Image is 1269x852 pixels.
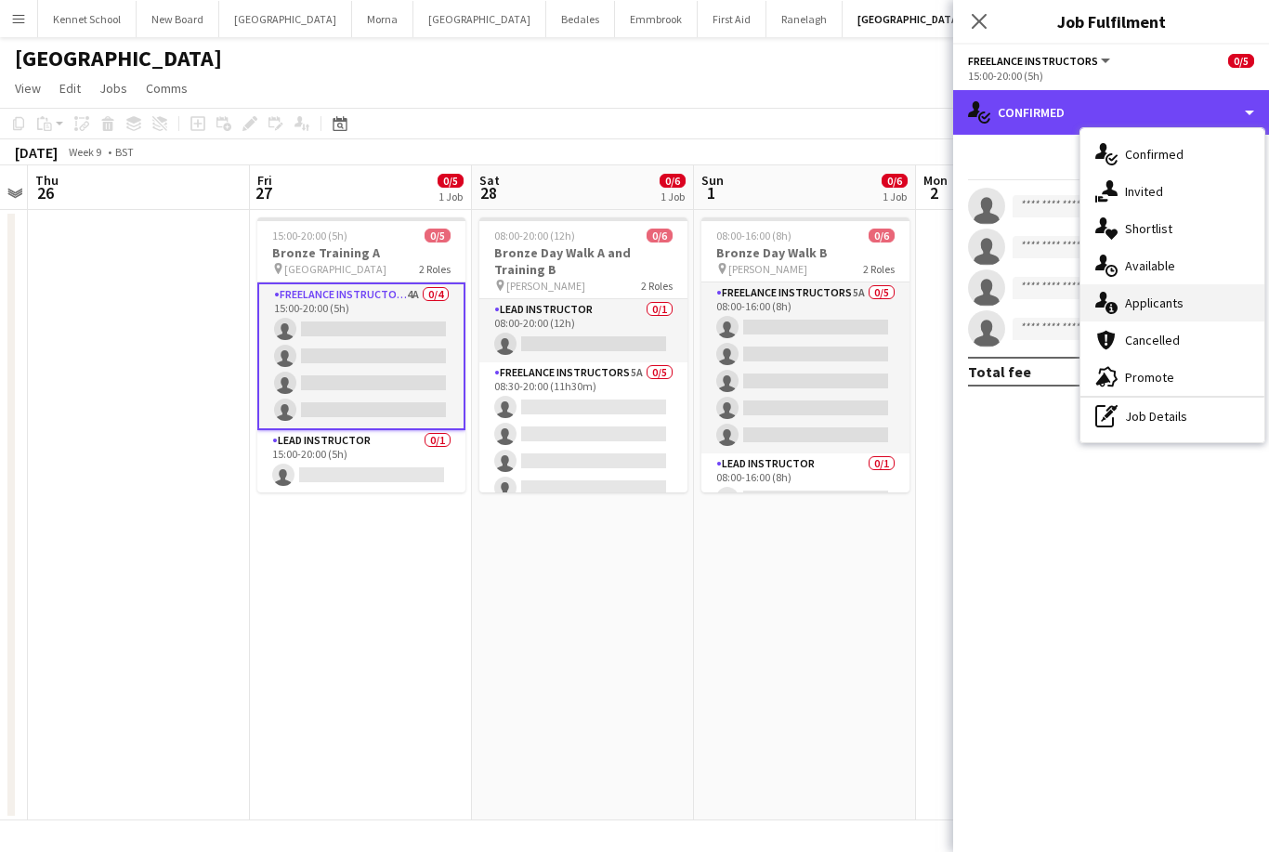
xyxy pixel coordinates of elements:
[546,1,615,37] button: Bedales
[661,190,685,203] div: 1 Job
[35,172,59,189] span: Thu
[15,80,41,97] span: View
[716,229,791,242] span: 08:00-16:00 (8h)
[494,229,575,242] span: 08:00-20:00 (12h)
[728,262,807,276] span: [PERSON_NAME]
[479,244,687,278] h3: Bronze Day Walk A and Training B
[1228,54,1254,68] span: 0/5
[272,229,347,242] span: 15:00-20:00 (5h)
[701,282,909,453] app-card-role: Freelance Instructors5A0/508:00-16:00 (8h)
[137,1,219,37] button: New Board
[641,279,673,293] span: 2 Roles
[257,282,465,430] app-card-role: Freelance Instructors4A0/415:00-20:00 (5h)
[1125,257,1175,274] span: Available
[699,182,724,203] span: 1
[968,54,1098,68] span: Freelance Instructors
[33,182,59,203] span: 26
[352,1,413,37] button: Morna
[479,362,687,533] app-card-role: Freelance Instructors5A0/508:30-20:00 (11h30m)
[477,182,500,203] span: 28
[1125,220,1172,237] span: Shortlist
[7,76,48,100] a: View
[257,172,272,189] span: Fri
[701,172,724,189] span: Sun
[968,362,1031,381] div: Total fee
[701,244,909,261] h3: Bronze Day Walk B
[883,190,907,203] div: 1 Job
[968,54,1113,68] button: Freelance Instructors
[766,1,843,37] button: Ranelagh
[953,9,1269,33] h3: Job Fulfilment
[953,90,1269,135] div: Confirmed
[479,299,687,362] app-card-role: Lead Instructor0/108:00-20:00 (12h)
[479,172,500,189] span: Sat
[15,143,58,162] div: [DATE]
[59,80,81,97] span: Edit
[257,217,465,492] app-job-card: 15:00-20:00 (5h)0/5Bronze Training A [GEOGRAPHIC_DATA]2 RolesFreelance Instructors4A0/415:00-20:0...
[138,76,195,100] a: Comms
[1125,183,1163,200] span: Invited
[869,229,895,242] span: 0/6
[701,453,909,517] app-card-role: Lead Instructor0/108:00-16:00 (8h)
[1125,369,1174,386] span: Promote
[701,217,909,492] app-job-card: 08:00-16:00 (8h)0/6Bronze Day Walk B [PERSON_NAME]2 RolesFreelance Instructors5A0/508:00-16:00 (8...
[1125,295,1184,311] span: Applicants
[257,430,465,493] app-card-role: Lead Instructor0/115:00-20:00 (5h)
[61,145,108,159] span: Week 9
[698,1,766,37] button: First Aid
[882,174,908,188] span: 0/6
[506,279,585,293] span: [PERSON_NAME]
[219,1,352,37] button: [GEOGRAPHIC_DATA]
[255,182,272,203] span: 27
[1080,398,1264,435] div: Job Details
[99,80,127,97] span: Jobs
[419,262,451,276] span: 2 Roles
[284,262,386,276] span: [GEOGRAPHIC_DATA]
[257,244,465,261] h3: Bronze Training A
[1125,332,1180,348] span: Cancelled
[479,217,687,492] app-job-card: 08:00-20:00 (12h)0/6Bronze Day Walk A and Training B [PERSON_NAME]2 RolesLead Instructor0/108:00-...
[923,172,948,189] span: Mon
[438,190,463,203] div: 1 Job
[146,80,188,97] span: Comms
[38,1,137,37] button: Kennet School
[1125,146,1184,163] span: Confirmed
[15,45,222,72] h1: [GEOGRAPHIC_DATA]
[647,229,673,242] span: 0/6
[863,262,895,276] span: 2 Roles
[92,76,135,100] a: Jobs
[921,182,948,203] span: 2
[968,69,1254,83] div: 15:00-20:00 (5h)
[660,174,686,188] span: 0/6
[425,229,451,242] span: 0/5
[413,1,546,37] button: [GEOGRAPHIC_DATA]
[115,145,134,159] div: BST
[843,1,977,37] button: [GEOGRAPHIC_DATA]
[615,1,698,37] button: Emmbrook
[438,174,464,188] span: 0/5
[52,76,88,100] a: Edit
